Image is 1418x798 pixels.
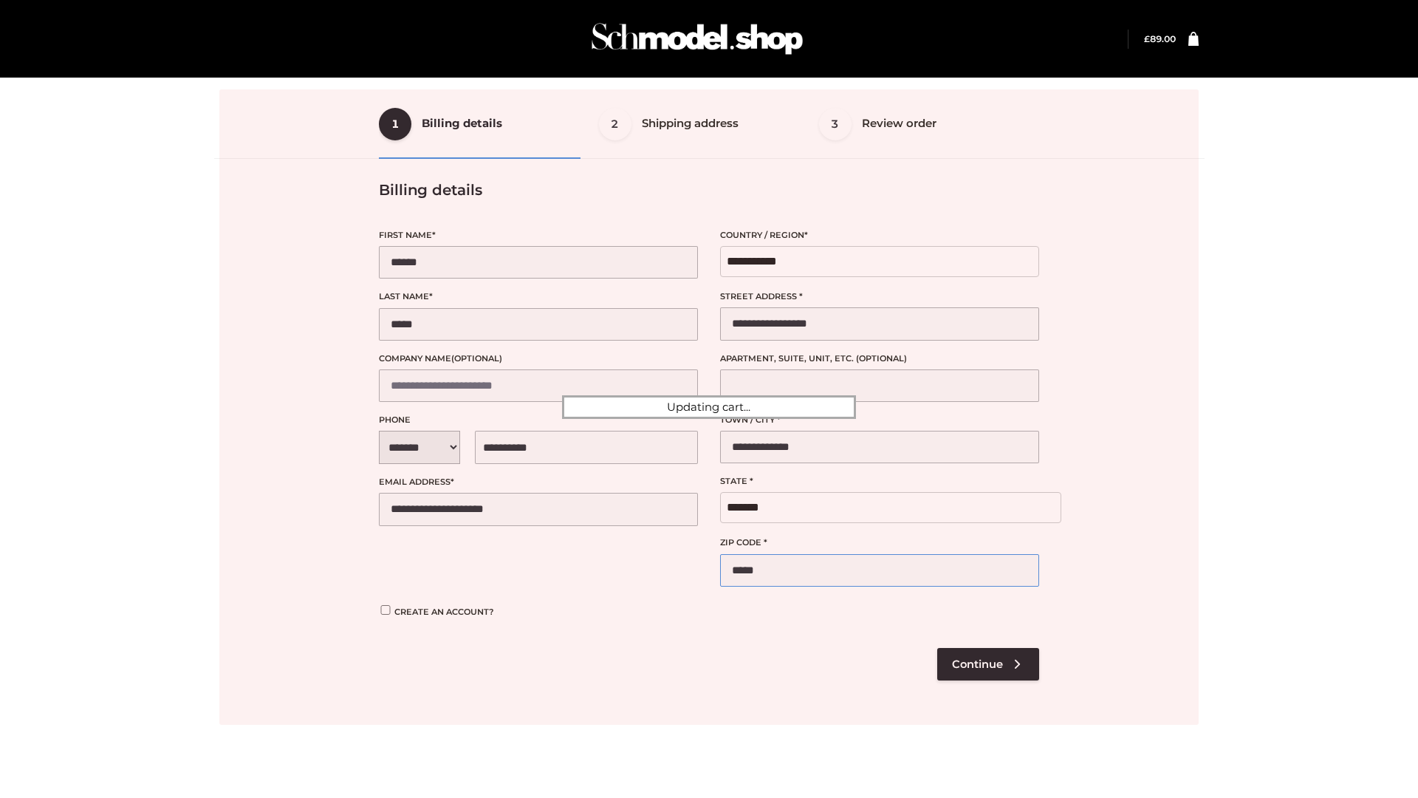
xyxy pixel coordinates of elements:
a: £89.00 [1144,33,1176,44]
span: £ [1144,33,1150,44]
div: Updating cart... [562,395,856,419]
img: Schmodel Admin 964 [586,10,808,68]
bdi: 89.00 [1144,33,1176,44]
